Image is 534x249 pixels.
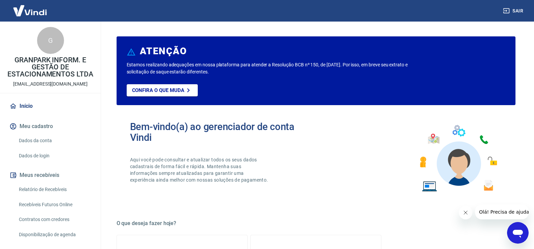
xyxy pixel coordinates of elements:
a: Início [8,99,93,114]
h6: ATENÇÃO [140,48,187,55]
p: [EMAIL_ADDRESS][DOMAIN_NAME] [13,81,88,88]
a: Dados de login [16,149,93,163]
iframe: Botão para abrir a janela de mensagens [507,222,529,244]
div: G [37,27,64,54]
span: Olá! Precisa de ajuda? [4,5,57,10]
img: Vindi [8,0,52,21]
iframe: Fechar mensagem [459,206,472,219]
button: Meus recebíveis [8,168,93,183]
p: Aqui você pode consultar e atualizar todos os seus dados cadastrais de forma fácil e rápida. Mant... [130,156,270,183]
h2: Bem-vindo(a) ao gerenciador de conta Vindi [130,121,316,143]
p: GRANPARK INFORM. E GESTÃO DE ESTACIONAMENTOS LTDA [5,57,95,78]
iframe: Mensagem da empresa [475,205,529,219]
img: Imagem de um avatar masculino com diversos icones exemplificando as funcionalidades do gerenciado... [414,121,502,196]
button: Meu cadastro [8,119,93,134]
p: Estamos realizando adequações em nossa plataforma para atender a Resolução BCB nº 150, de [DATE].... [127,61,430,75]
h5: O que deseja fazer hoje? [117,220,515,227]
a: Confira o que muda [127,84,198,96]
a: Recebíveis Futuros Online [16,198,93,212]
a: Relatório de Recebíveis [16,183,93,196]
button: Sair [502,5,526,17]
a: Contratos com credores [16,213,93,226]
a: Disponibilização de agenda [16,228,93,242]
p: Confira o que muda [132,87,184,93]
a: Dados da conta [16,134,93,148]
